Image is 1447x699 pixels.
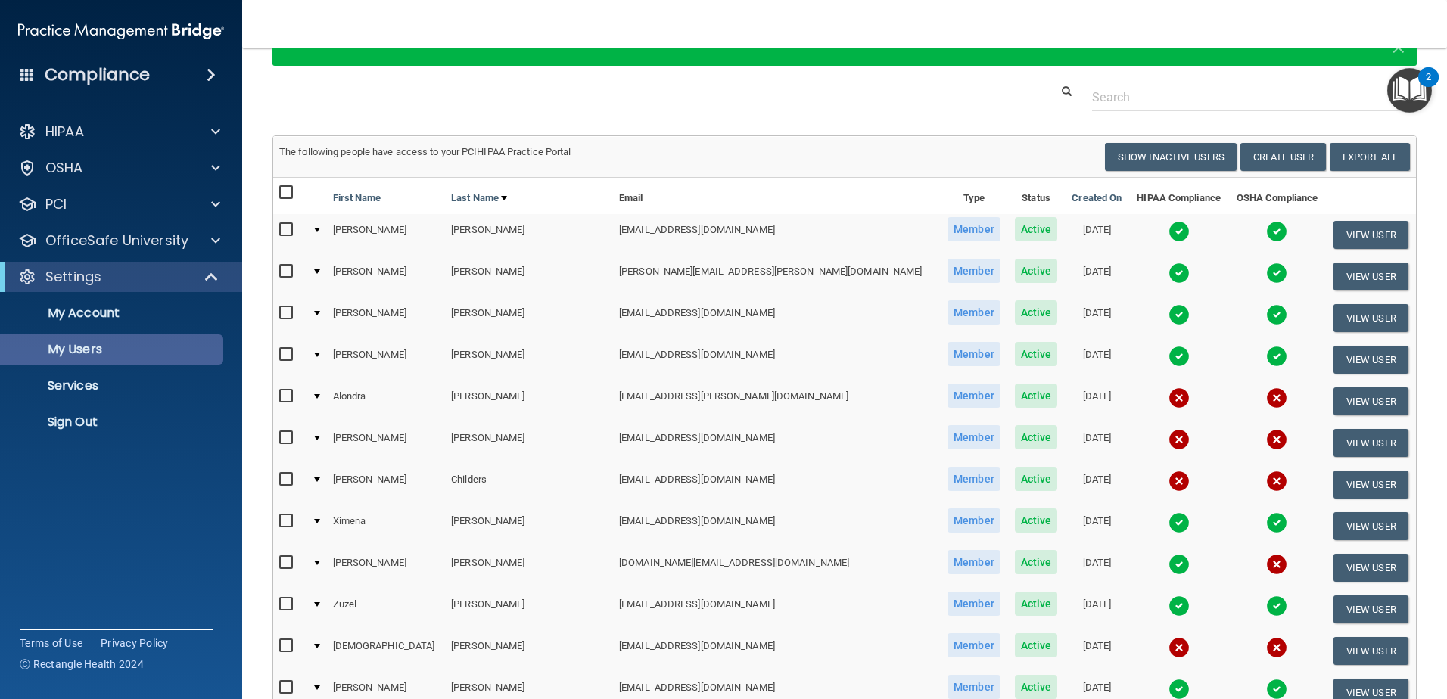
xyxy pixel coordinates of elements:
p: OSHA [45,159,83,177]
span: Active [1015,259,1058,283]
button: Create User [1240,143,1326,171]
span: Active [1015,633,1058,657]
span: Active [1015,467,1058,491]
a: OfficeSafe University [18,231,220,250]
button: View User [1333,263,1408,290]
span: Member [948,550,1000,574]
th: Email [613,178,940,214]
td: [EMAIL_ADDRESS][PERSON_NAME][DOMAIN_NAME] [613,381,940,422]
td: [EMAIL_ADDRESS][DOMAIN_NAME] [613,464,940,505]
td: [PERSON_NAME] [445,630,613,672]
td: [DATE] [1065,214,1129,256]
span: Active [1015,592,1058,616]
td: Zuzel [327,589,446,630]
td: [DATE] [1065,630,1129,672]
img: tick.e7d51cea.svg [1168,554,1190,575]
img: tick.e7d51cea.svg [1266,512,1287,533]
input: Search [1092,83,1405,111]
td: [DATE] [1065,547,1129,589]
button: View User [1333,221,1408,249]
td: Childers [445,464,613,505]
span: Active [1015,675,1058,699]
p: Services [10,378,216,393]
img: tick.e7d51cea.svg [1266,346,1287,367]
span: Member [948,467,1000,491]
p: OfficeSafe University [45,231,188,250]
a: Terms of Use [20,635,82,651]
button: View User [1333,387,1408,415]
td: [DATE] [1065,339,1129,381]
a: HIPAA [18,123,220,141]
div: 2 [1426,77,1431,97]
span: Active [1015,508,1058,533]
td: [DATE] [1065,589,1129,630]
td: [DATE] [1065,505,1129,547]
td: [DOMAIN_NAME][EMAIL_ADDRESS][DOMAIN_NAME] [613,547,940,589]
a: Created On [1072,189,1122,207]
td: [PERSON_NAME] [445,589,613,630]
span: Member [948,592,1000,616]
button: Open Resource Center, 2 new notifications [1387,68,1432,113]
img: tick.e7d51cea.svg [1168,595,1190,617]
a: Settings [18,268,219,286]
td: [PERSON_NAME] [445,214,613,256]
td: [PERSON_NAME] [327,464,446,505]
button: View User [1333,554,1408,582]
th: HIPAA Compliance [1129,178,1228,214]
td: [PERSON_NAME] [445,381,613,422]
span: Member [948,633,1000,657]
th: OSHA Compliance [1228,178,1325,214]
span: Active [1015,425,1058,449]
td: [PERSON_NAME] [445,422,613,464]
img: tick.e7d51cea.svg [1168,263,1190,284]
img: cross.ca9f0e7f.svg [1168,471,1190,492]
span: Member [948,259,1000,283]
span: Member [948,508,1000,533]
p: Sign Out [10,415,216,430]
p: My Account [10,306,216,321]
th: Status [1007,178,1064,214]
td: [EMAIL_ADDRESS][DOMAIN_NAME] [613,422,940,464]
span: Member [948,425,1000,449]
td: Ximena [327,505,446,547]
td: Alondra [327,381,446,422]
td: [PERSON_NAME] [327,297,446,339]
button: View User [1333,512,1408,540]
img: cross.ca9f0e7f.svg [1168,387,1190,409]
button: Show Inactive Users [1105,143,1237,171]
h4: Compliance [45,64,150,85]
p: HIPAA [45,123,84,141]
img: PMB logo [18,16,224,46]
td: [PERSON_NAME] [327,339,446,381]
iframe: Drift Widget Chat Controller [1185,592,1429,652]
td: [PERSON_NAME] [327,256,446,297]
span: Active [1015,384,1058,408]
td: [PERSON_NAME] [445,256,613,297]
td: [PERSON_NAME] [445,339,613,381]
td: [PERSON_NAME] [327,214,446,256]
a: Privacy Policy [101,635,169,651]
td: [EMAIL_ADDRESS][DOMAIN_NAME] [613,297,940,339]
button: Close [1392,36,1405,54]
span: Active [1015,300,1058,325]
img: tick.e7d51cea.svg [1266,304,1287,325]
td: [PERSON_NAME] [327,422,446,464]
td: [DATE] [1065,381,1129,422]
img: cross.ca9f0e7f.svg [1266,554,1287,575]
span: Member [948,675,1000,699]
td: [PERSON_NAME][EMAIL_ADDRESS][PERSON_NAME][DOMAIN_NAME] [613,256,940,297]
span: Ⓒ Rectangle Health 2024 [20,657,144,672]
button: View User [1333,429,1408,457]
span: Member [948,300,1000,325]
td: [DATE] [1065,464,1129,505]
a: First Name [333,189,381,207]
td: [EMAIL_ADDRESS][DOMAIN_NAME] [613,630,940,672]
img: tick.e7d51cea.svg [1266,221,1287,242]
button: View User [1333,346,1408,374]
img: cross.ca9f0e7f.svg [1266,471,1287,492]
span: The following people have access to your PCIHIPAA Practice Portal [279,146,571,157]
span: Active [1015,342,1058,366]
td: [DATE] [1065,256,1129,297]
a: Export All [1330,143,1410,171]
td: [EMAIL_ADDRESS][DOMAIN_NAME] [613,589,940,630]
